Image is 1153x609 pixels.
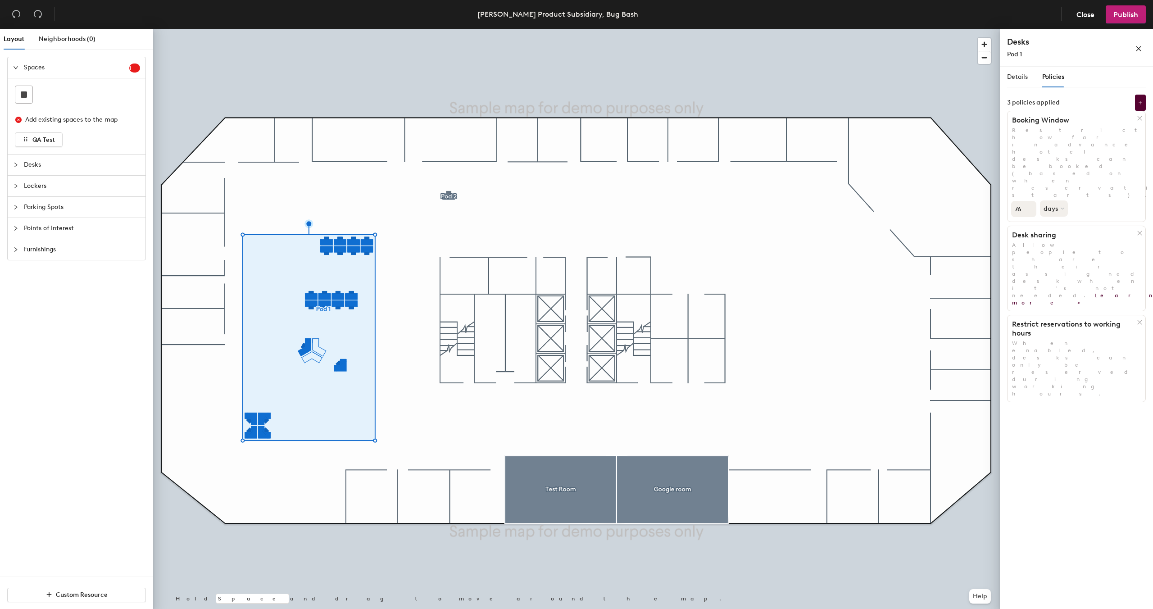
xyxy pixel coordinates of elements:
h4: Desks [1007,36,1106,48]
h1: Booking Window [1008,116,1137,125]
span: Neighborhoods (0) [39,35,95,43]
button: Help [969,589,991,604]
span: Close [1076,10,1094,19]
button: Close [1069,5,1102,23]
div: 3 policies applied [1007,99,1060,106]
span: collapsed [13,162,18,168]
span: Points of Interest [24,218,140,239]
h1: Desk sharing [1008,231,1137,240]
button: days [1040,200,1068,217]
h1: Restrict reservations to working hours [1008,320,1137,338]
button: Publish [1106,5,1146,23]
span: undo [12,9,21,18]
span: Policies [1042,73,1064,81]
span: Lockers [24,176,140,196]
span: Furnishings [24,239,140,260]
span: Publish [1113,10,1138,19]
span: close [1135,45,1142,52]
span: QA Test [32,136,55,144]
sup: 1 [129,64,140,73]
div: [PERSON_NAME] Product Subsidiary, Bug Bash [477,9,638,20]
span: Spaces [24,57,129,78]
span: close-circle [15,117,22,123]
span: Layout [4,35,24,43]
span: Desks [24,155,140,175]
span: collapsed [13,247,18,252]
span: Parking Spots [24,197,140,218]
div: Add existing spaces to the map [25,115,132,125]
button: Custom Resource [7,588,146,602]
span: Custom Resource [56,591,108,599]
button: Redo (⌘ + ⇧ + Z) [29,5,47,23]
span: When enabled, desks can only be reserved during working hours. [1012,340,1135,397]
span: collapsed [13,226,18,231]
span: 1 [129,65,140,71]
p: Restrict how far in advance hotel desks can be booked (based on when reservation starts). [1008,127,1145,199]
span: Details [1007,73,1028,81]
button: Undo (⌘ + Z) [7,5,25,23]
span: expanded [13,65,18,70]
span: collapsed [13,205,18,210]
button: QA Test [15,132,63,147]
span: Pod 1 [1007,50,1022,58]
span: collapsed [13,183,18,189]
